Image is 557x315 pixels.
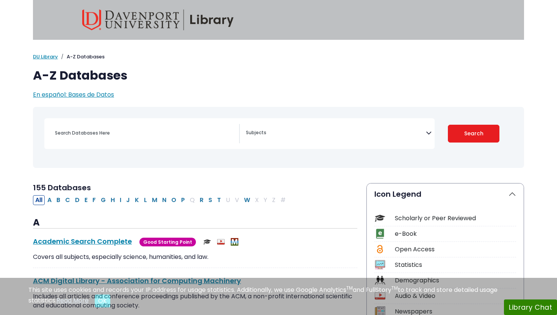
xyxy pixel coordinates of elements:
[33,107,524,168] nav: Search filters
[395,229,516,238] div: e-Book
[160,195,169,205] button: Filter Results N
[117,195,124,205] button: Filter Results I
[99,195,108,205] button: Filter Results G
[246,130,426,136] textarea: Search
[73,195,82,205] button: Filter Results D
[33,182,91,193] span: 155 Databases
[33,195,45,205] button: All
[203,238,211,246] img: Scholarly or Peer Reviewed
[448,125,500,143] button: Submit for Search Results
[108,195,117,205] button: Filter Results H
[197,195,206,205] button: Filter Results R
[58,53,105,61] li: A-Z Databases
[395,214,516,223] div: Scholarly or Peer Reviewed
[150,195,160,205] button: Filter Results M
[391,285,398,291] sup: TM
[82,195,90,205] button: Filter Results E
[95,295,110,307] button: Close
[395,260,516,270] div: Statistics
[33,276,241,285] a: ACM Digital Library - Association for Computing Machinery
[50,127,239,138] input: Search database by title or keyword
[179,195,187,205] button: Filter Results P
[33,195,289,204] div: Alpha-list to filter by first letter of database name
[375,213,385,223] img: Icon Scholarly or Peer Reviewed
[33,217,357,229] h3: A
[33,68,524,83] h1: A-Z Databases
[90,195,98,205] button: Filter Results F
[169,195,178,205] button: Filter Results O
[33,237,132,246] a: Academic Search Complete
[33,53,524,61] nav: breadcrumb
[217,238,225,246] img: Audio & Video
[395,276,516,285] div: Demographics
[375,244,385,254] img: Icon Open Access
[133,195,141,205] button: Filter Results K
[504,299,557,315] button: Library Chat
[82,9,234,30] img: Davenport University Library
[33,252,357,262] p: Covers all subjects, especially science, humanities, and law.
[139,238,196,246] span: Good Starting Point
[395,245,516,254] div: Open Access
[63,195,72,205] button: Filter Results C
[45,195,54,205] button: Filter Results A
[124,195,132,205] button: Filter Results J
[56,296,89,305] a: Read More
[346,285,353,291] sup: TM
[142,195,149,205] button: Filter Results L
[33,90,114,99] a: En español: Bases de Datos
[231,238,238,246] img: MeL (Michigan electronic Library)
[54,195,63,205] button: Filter Results B
[215,195,223,205] button: Filter Results T
[375,229,385,239] img: Icon e-Book
[375,260,385,270] img: Icon Statistics
[28,285,529,307] div: This site uses cookies and records your IP address for usage statistics. Additionally, we use Goo...
[375,275,385,285] img: Icon Demographics
[206,195,214,205] button: Filter Results S
[242,195,252,205] button: Filter Results W
[33,53,58,60] a: DU Library
[367,183,524,205] button: Icon Legend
